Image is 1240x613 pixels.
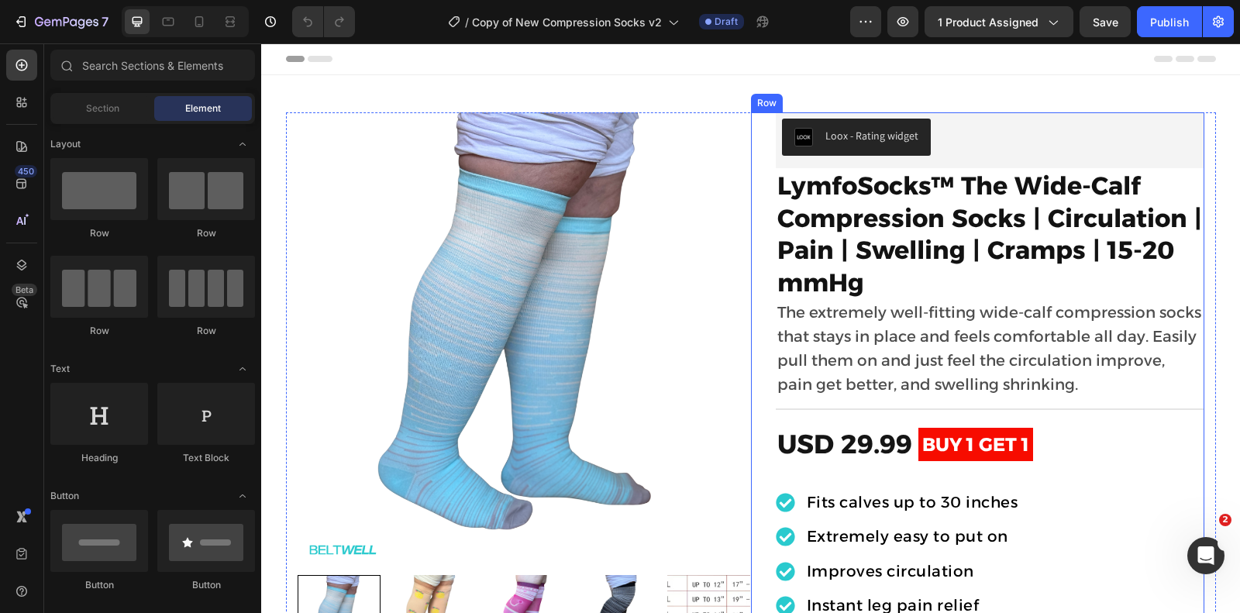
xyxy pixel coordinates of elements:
[546,553,718,571] span: Instant leg pain relief
[230,132,255,157] span: Toggle open
[1080,6,1131,37] button: Save
[546,518,713,537] span: Improves circulation
[515,376,657,426] div: USD 29.99
[661,390,768,412] strong: BUY 1 GET 1
[50,226,148,240] div: Row
[515,125,943,257] h1: LymfoSocks™ The Wide-Calf Compression Socks | Circulation | Pain | Swelling | Cramps | 15-20 mmHg
[516,260,940,350] span: The extremely well-fitting wide-calf compression socks that stays in place and feels comfortable ...
[50,489,79,503] span: Button
[157,324,255,338] div: Row
[465,14,469,30] span: /
[472,14,662,30] span: Copy of New Compression Socks v2
[546,449,757,468] span: Fits calves up to 30 inches
[157,451,255,465] div: Text Block
[185,102,221,115] span: Element
[521,75,670,112] button: Loox - Rating widget
[292,6,355,37] div: Undo/Redo
[1187,537,1224,574] iframe: Intercom live chat
[157,578,255,592] div: Button
[715,15,738,29] span: Draft
[102,12,108,31] p: 7
[50,50,255,81] input: Search Sections & Elements
[86,102,119,115] span: Section
[533,84,552,103] img: loox.png
[938,14,1038,30] span: 1 product assigned
[50,137,81,151] span: Layout
[925,6,1073,37] button: 1 product assigned
[493,53,518,67] div: Row
[564,84,657,101] div: Loox - Rating widget
[50,578,148,592] div: Button
[12,284,37,296] div: Beta
[1219,514,1231,526] span: 2
[1137,6,1202,37] button: Publish
[546,484,747,502] span: Extremely easy to put on
[1150,14,1189,30] div: Publish
[50,451,148,465] div: Heading
[1093,15,1118,29] span: Save
[230,484,255,508] span: Toggle open
[50,362,70,376] span: Text
[50,324,148,338] div: Row
[6,6,115,37] button: 7
[15,165,37,177] div: 450
[157,226,255,240] div: Row
[230,356,255,381] span: Toggle open
[261,43,1240,613] iframe: Design area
